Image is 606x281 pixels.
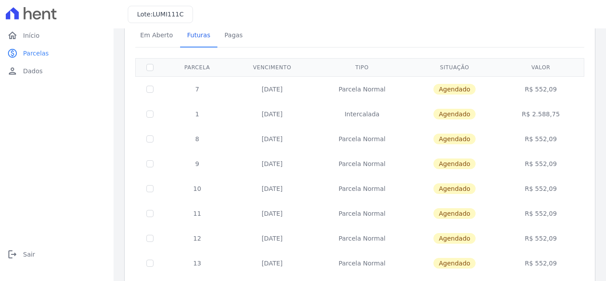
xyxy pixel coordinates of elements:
[164,176,230,201] td: 10
[180,24,217,47] a: Futuras
[230,226,314,251] td: [DATE]
[499,127,582,151] td: R$ 552,09
[433,158,476,169] span: Agendado
[7,249,18,260] i: logout
[433,208,476,219] span: Agendado
[499,201,582,226] td: R$ 552,09
[230,151,314,176] td: [DATE]
[410,58,499,76] th: Situação
[499,151,582,176] td: R$ 552,09
[314,176,410,201] td: Parcela Normal
[164,201,230,226] td: 11
[133,24,180,47] a: Em Aberto
[164,76,230,102] td: 7
[314,201,410,226] td: Parcela Normal
[23,31,39,40] span: Início
[433,183,476,194] span: Agendado
[433,258,476,269] span: Agendado
[499,58,582,76] th: Valor
[219,26,248,44] span: Pagas
[314,102,410,127] td: Intercalada
[164,151,230,176] td: 9
[230,251,314,276] td: [DATE]
[230,127,314,151] td: [DATE]
[433,233,476,244] span: Agendado
[230,102,314,127] td: [DATE]
[137,10,184,19] h3: Lote:
[314,151,410,176] td: Parcela Normal
[499,251,582,276] td: R$ 552,09
[230,76,314,102] td: [DATE]
[499,226,582,251] td: R$ 552,09
[23,49,49,58] span: Parcelas
[164,251,230,276] td: 13
[7,66,18,76] i: person
[433,109,476,119] span: Agendado
[230,176,314,201] td: [DATE]
[314,76,410,102] td: Parcela Normal
[230,58,314,76] th: Vencimento
[164,127,230,151] td: 8
[23,67,43,75] span: Dados
[7,30,18,41] i: home
[314,226,410,251] td: Parcela Normal
[4,27,110,44] a: homeInício
[499,76,582,102] td: R$ 552,09
[433,84,476,95] span: Agendado
[4,44,110,62] a: paidParcelas
[135,26,178,44] span: Em Aberto
[230,201,314,226] td: [DATE]
[23,250,35,259] span: Sair
[164,58,230,76] th: Parcela
[499,176,582,201] td: R$ 552,09
[314,58,410,76] th: Tipo
[164,226,230,251] td: 12
[314,127,410,151] td: Parcela Normal
[4,245,110,263] a: logoutSair
[164,102,230,127] td: 1
[7,48,18,59] i: paid
[433,134,476,144] span: Agendado
[4,62,110,80] a: personDados
[182,26,216,44] span: Futuras
[499,102,582,127] td: R$ 2.588,75
[314,251,410,276] td: Parcela Normal
[217,24,250,47] a: Pagas
[153,11,184,18] span: LUMI111C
